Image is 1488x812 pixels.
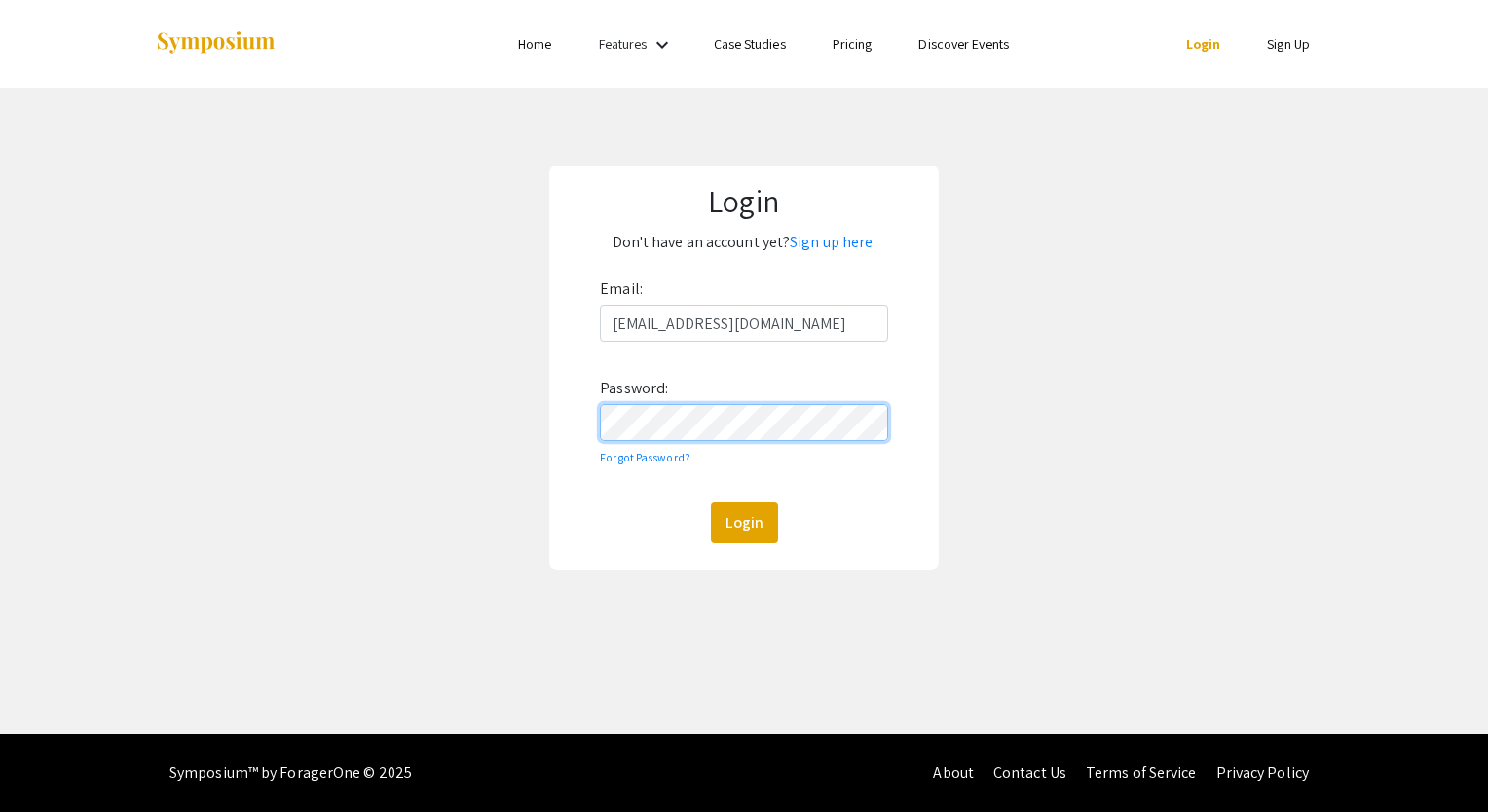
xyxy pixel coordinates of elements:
[518,35,551,53] a: Home
[651,33,674,56] mat-icon: Expand Features list
[15,724,83,797] iframe: Chat
[1186,35,1221,53] a: Login
[600,450,690,464] a: Forgot Password?
[564,182,923,219] h1: Login
[711,502,778,543] button: Login
[1086,762,1197,783] a: Terms of Service
[714,35,786,53] a: Case Studies
[600,274,643,305] label: Email:
[600,373,668,404] label: Password:
[933,762,974,783] a: About
[169,734,412,812] div: Symposium™ by ForagerOne © 2025
[833,35,873,53] a: Pricing
[1216,762,1309,783] a: Privacy Policy
[993,762,1066,783] a: Contact Us
[564,227,923,258] p: Don't have an account yet?
[918,35,1009,53] a: Discover Events
[155,30,277,56] img: Symposium by ForagerOne
[599,35,648,53] a: Features
[790,232,875,252] a: Sign up here.
[1267,35,1310,53] a: Sign Up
